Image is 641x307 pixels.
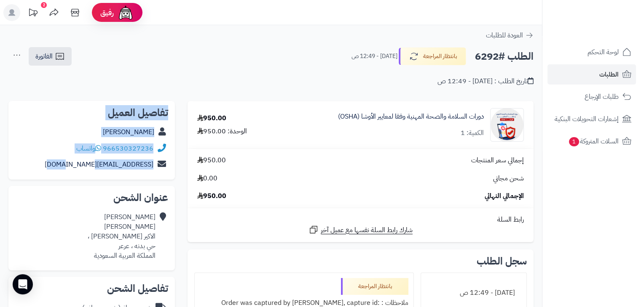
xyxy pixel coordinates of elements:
span: رفيق [100,8,114,18]
a: [EMAIL_ADDRESS][DOMAIN_NAME] [45,159,153,169]
span: شارك رابط السلة نفسها مع عميل آخر [321,225,413,235]
span: إشعارات التحويلات البنكية [555,113,619,125]
span: 950.00 [197,156,226,165]
span: شحن مجاني [493,174,524,183]
small: [DATE] - 12:49 ص [351,52,397,61]
div: تاريخ الطلب : [DATE] - 12:49 ص [437,77,534,86]
span: 1 [569,137,579,146]
div: الوحدة: 950.00 [197,127,247,136]
img: 1752420691-%D8%A7%D9%84%D8%B3%D9%84%D8%A7%D9%85%D8%A9%20%D9%88%20%D8%A7%D9%84%D8%B5%D8%AD%D8%A9%2... [491,108,523,142]
a: الطلبات [547,64,636,85]
a: العودة للطلبات [486,30,534,40]
span: الفاتورة [35,51,53,61]
div: رابط السلة [191,215,530,225]
h2: الطلب #6292 [475,48,534,65]
span: الطلبات [599,69,619,80]
span: السلات المتروكة [568,135,619,147]
a: واتساب [76,143,101,153]
a: لوحة التحكم [547,42,636,62]
span: لوحة التحكم [587,46,619,58]
img: ai-face.png [117,4,134,21]
a: تحديثات المنصة [22,4,43,23]
span: العودة للطلبات [486,30,523,40]
div: [DATE] - 12:49 ص [426,285,521,301]
h2: تفاصيل العميل [15,108,168,118]
a: دورات السلامة والصحة المهنية وفقا لمعايير الأوشا (OSHA) [338,112,484,122]
span: إجمالي سعر المنتجات [471,156,524,165]
div: [PERSON_NAME] [PERSON_NAME] الاكير [PERSON_NAME] ، حي بدنه ، عرعر المملكة العربية السعودية [88,212,156,260]
h3: سجل الطلب [477,256,527,266]
a: إشعارات التحويلات البنكية [547,109,636,129]
button: بانتظار المراجعة [399,48,466,65]
div: 950.00 [197,114,226,123]
a: [PERSON_NAME] [103,127,154,137]
span: طلبات الإرجاع [585,91,619,103]
a: السلات المتروكة1 [547,131,636,151]
div: Open Intercom Messenger [13,274,33,294]
h2: عنوان الشحن [15,193,168,203]
div: بانتظار المراجعة [341,278,408,295]
a: الفاتورة [29,47,72,66]
span: الإجمالي النهائي [485,191,524,201]
a: 966530327236 [103,143,153,153]
a: شارك رابط السلة نفسها مع عميل آخر [308,225,413,235]
div: 2 [41,2,47,8]
a: طلبات الإرجاع [547,87,636,107]
img: logo-2.png [584,24,633,41]
div: الكمية: 1 [461,128,484,138]
h2: تفاصيل الشحن [15,283,168,294]
span: 950.00 [197,191,226,201]
span: 0.00 [197,174,217,183]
